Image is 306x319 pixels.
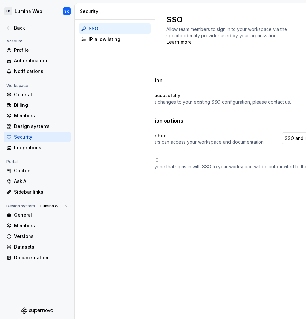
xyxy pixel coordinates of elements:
[14,123,68,130] div: Design systems
[4,121,71,132] a: Design systems
[14,168,68,174] div: Content
[1,4,73,18] button: LDLumina WebSK
[4,252,71,263] a: Documentation
[80,8,152,14] div: Security
[14,134,68,140] div: Security
[4,82,31,89] div: Workspace
[15,8,42,14] div: Lumina Web
[14,189,68,195] div: Sidebar links
[4,56,71,66] a: Authentication
[4,45,71,55] a: Profile
[14,91,68,98] div: General
[4,111,71,121] a: Members
[14,25,68,31] div: Back
[89,36,148,42] div: IP allowlisting
[4,176,71,187] a: Ask AI
[14,68,68,75] div: Notifications
[89,25,148,32] div: SSO
[14,244,68,250] div: Datasets
[4,142,71,153] a: Integrations
[79,34,151,44] a: IP allowlisting
[166,39,192,45] a: Learn more
[21,307,53,314] svg: Supernova Logo
[166,33,278,45] span: .
[79,23,151,34] a: SSO
[4,210,71,220] a: General
[166,26,288,38] span: Allow team members to sign in to your workspace via the specific identity provider used by your o...
[14,113,68,119] div: Members
[4,221,71,231] a: Members
[115,139,265,145] p: Customize how users can access your workspace and documentation.
[4,89,71,100] a: General
[14,102,68,108] div: Billing
[14,58,68,64] div: Authentication
[4,242,71,252] a: Datasets
[14,212,68,218] div: General
[4,158,20,166] div: Portal
[14,178,68,185] div: Ask AI
[14,223,68,229] div: Members
[4,231,71,242] a: Versions
[14,144,68,151] div: Integrations
[64,9,69,14] div: SK
[4,37,25,45] div: Account
[14,47,68,53] div: Profile
[40,204,63,209] span: Lumina Web
[4,202,38,210] div: Design system
[4,100,71,110] a: Billing
[166,14,294,25] h2: SSO
[14,254,68,261] div: Documentation
[4,7,12,15] div: LD
[115,99,291,105] p: If you want to make changes to your existing SSO configuration, please contact us.
[14,233,68,240] div: Versions
[4,132,71,142] a: Security
[4,187,71,197] a: Sidebar links
[4,23,71,33] a: Back
[4,166,71,176] a: Content
[4,66,71,77] a: Notifications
